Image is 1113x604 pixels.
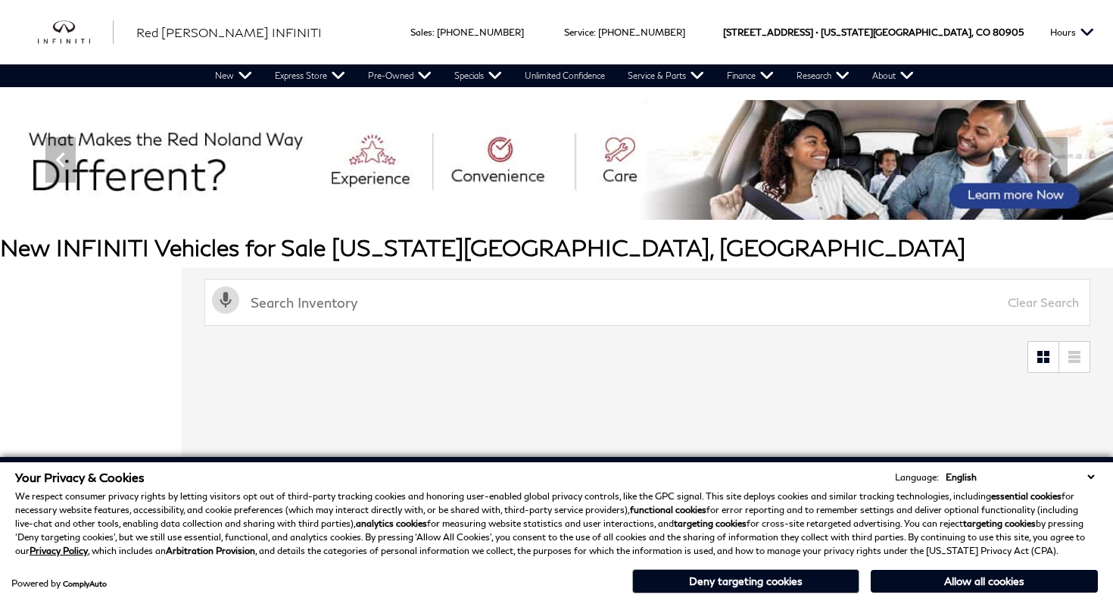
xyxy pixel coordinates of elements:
[785,64,861,87] a: Research
[204,279,1090,326] input: Search Inventory
[357,64,443,87] a: Pre-Owned
[63,579,107,588] a: ComplyAuto
[136,25,322,39] span: Red [PERSON_NAME] INFINITI
[437,27,524,38] a: [PHONE_NUMBER]
[632,569,859,593] button: Deny targeting cookies
[475,192,490,207] span: Go to slide 1
[496,192,511,207] span: Go to slide 2
[616,64,715,87] a: Service & Parts
[410,27,432,38] span: Sales
[38,20,114,45] img: INFINITI
[212,286,239,314] svg: Click to toggle on voice search
[895,473,939,482] div: Language:
[204,64,925,87] nav: Main Navigation
[942,470,1098,484] select: Language Select
[871,570,1098,593] button: Allow all cookies
[602,192,617,207] span: Go to slide 7
[991,490,1062,502] strong: essential cookies
[136,23,322,42] a: Red [PERSON_NAME] INFINITI
[963,518,1036,529] strong: targeting cookies
[45,137,76,183] div: Previous
[538,192,553,207] span: Go to slide 4
[443,64,513,87] a: Specials
[30,545,88,556] a: Privacy Policy
[513,64,616,87] a: Unlimited Confidence
[630,504,706,515] strong: functional cookies
[263,64,357,87] a: Express Store
[723,27,1024,38] a: [STREET_ADDRESS] • [US_STATE][GEOGRAPHIC_DATA], CO 80905
[598,27,685,38] a: [PHONE_NUMBER]
[166,545,255,556] strong: Arbitration Provision
[623,192,638,207] span: Go to slide 8
[715,64,785,87] a: Finance
[432,27,435,38] span: :
[15,470,145,484] span: Your Privacy & Cookies
[11,579,107,588] div: Powered by
[1037,137,1068,183] div: Next
[356,518,427,529] strong: analytics cookies
[564,27,594,38] span: Service
[674,518,747,529] strong: targeting cookies
[861,64,925,87] a: About
[594,27,596,38] span: :
[15,490,1098,558] p: We respect consumer privacy rights by letting visitors opt out of third-party tracking cookies an...
[204,64,263,87] a: New
[38,20,114,45] a: infiniti
[560,192,575,207] span: Go to slide 5
[517,192,532,207] span: Go to slide 3
[581,192,596,207] span: Go to slide 6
